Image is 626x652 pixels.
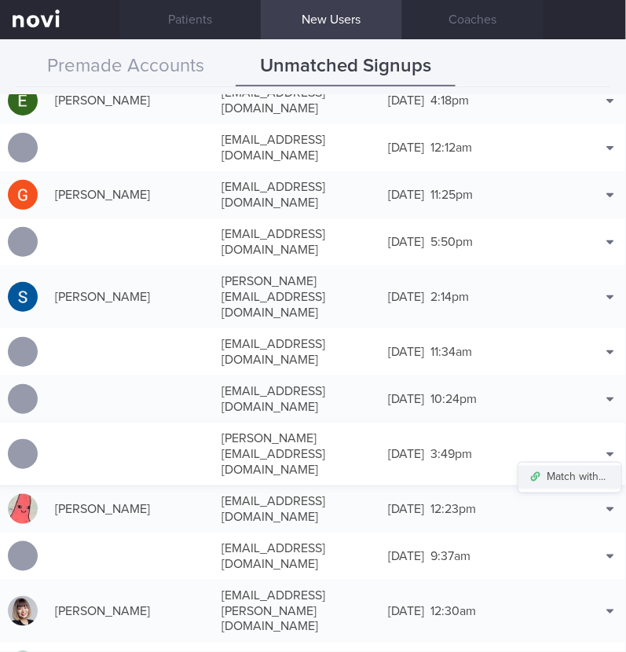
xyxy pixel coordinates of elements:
[214,580,380,643] div: [EMAIL_ADDRESS][PERSON_NAME][DOMAIN_NAME]
[214,218,380,266] div: [EMAIL_ADDRESS][DOMAIN_NAME]
[389,141,425,154] span: [DATE]
[47,493,214,525] div: [PERSON_NAME]
[431,605,477,617] span: 12:30am
[389,503,425,515] span: [DATE]
[431,291,470,303] span: 2:14pm
[214,171,380,218] div: [EMAIL_ADDRESS][DOMAIN_NAME]
[47,85,214,116] div: [PERSON_NAME]
[431,189,474,201] span: 11:25pm
[431,550,471,562] span: 9:37am
[431,448,473,460] span: 3:49pm
[214,328,380,375] div: [EMAIL_ADDRESS][DOMAIN_NAME]
[518,466,621,489] button: Match with...
[16,47,236,86] button: Premade Accounts
[431,393,478,405] span: 10:24pm
[431,236,474,248] span: 5:50pm
[214,266,380,328] div: [PERSON_NAME][EMAIL_ADDRESS][DOMAIN_NAME]
[389,346,425,358] span: [DATE]
[214,485,380,533] div: [EMAIL_ADDRESS][DOMAIN_NAME]
[389,291,425,303] span: [DATE]
[47,595,214,627] div: [PERSON_NAME]
[389,94,425,107] span: [DATE]
[431,346,473,358] span: 11:34am
[431,141,473,154] span: 12:12am
[389,236,425,248] span: [DATE]
[389,605,425,617] span: [DATE]
[389,550,425,562] span: [DATE]
[389,448,425,460] span: [DATE]
[47,179,214,211] div: [PERSON_NAME]
[214,533,380,580] div: [EMAIL_ADDRESS][DOMAIN_NAME]
[47,281,214,313] div: [PERSON_NAME]
[389,189,425,201] span: [DATE]
[214,77,380,124] div: [EMAIL_ADDRESS][DOMAIN_NAME]
[214,375,380,423] div: [EMAIL_ADDRESS][DOMAIN_NAME]
[214,124,380,171] div: [EMAIL_ADDRESS][DOMAIN_NAME]
[431,94,470,107] span: 4:18pm
[236,47,456,86] button: Unmatched Signups
[214,423,380,485] div: [PERSON_NAME][EMAIL_ADDRESS][DOMAIN_NAME]
[431,503,477,515] span: 12:23pm
[389,393,425,405] span: [DATE]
